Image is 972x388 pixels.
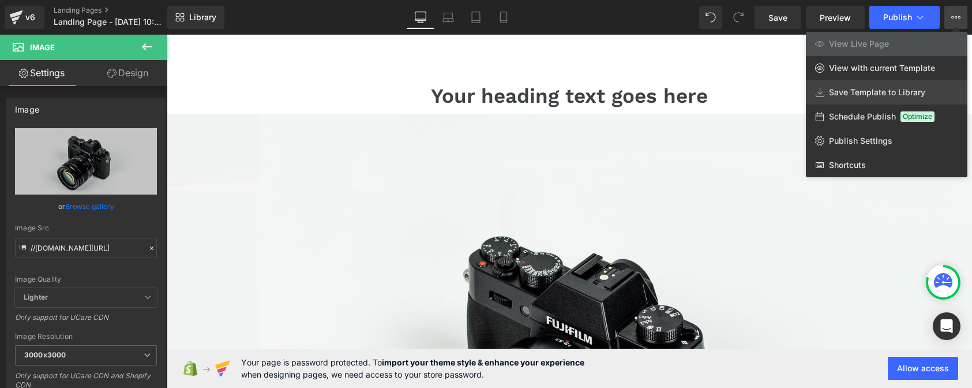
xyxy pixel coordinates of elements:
[869,6,940,29] button: Publish
[24,350,66,359] b: 3000x3000
[15,200,157,212] div: or
[241,356,584,380] span: Your page is password protected. To when designing pages, we need access to your store password.
[15,333,157,341] div: Image Resolution
[768,12,787,24] span: Save
[65,49,740,73] h1: Your heading text goes here
[829,39,889,49] span: View Live Page
[54,6,186,15] a: Landing Pages
[933,312,960,340] div: Open Intercom Messenger
[829,160,866,170] span: Shortcuts
[167,6,224,29] a: New Library
[86,60,170,86] a: Design
[30,43,55,52] span: Image
[15,224,157,232] div: Image Src
[15,275,157,283] div: Image Quality
[490,6,517,29] a: Mobile
[15,98,39,114] div: Image
[23,10,37,25] div: v6
[462,6,490,29] a: Tablet
[727,6,750,29] button: Redo
[944,6,967,29] button: View Live PageView with current TemplateSave Template to LibrarySchedule PublishOptimizePublish S...
[65,196,114,217] a: Browse gallery
[15,313,157,330] div: Only support for UCare CDN
[820,12,851,24] span: Preview
[900,111,935,122] span: Optimize
[806,6,865,29] a: Preview
[883,13,912,22] span: Publish
[5,6,44,29] a: v6
[407,6,434,29] a: Desktop
[829,63,935,73] span: View with current Template
[24,293,48,301] b: Lighter
[829,87,925,98] span: Save Template to Library
[382,357,584,367] strong: import your theme style & enhance your experience
[434,6,462,29] a: Laptop
[54,17,164,27] span: Landing Page - [DATE] 10:07:29
[189,12,216,23] span: Library
[829,111,896,122] span: Schedule Publish
[699,6,722,29] button: Undo
[15,238,157,258] input: Link
[888,357,958,380] button: Allow access
[829,136,892,146] span: Publish Settings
